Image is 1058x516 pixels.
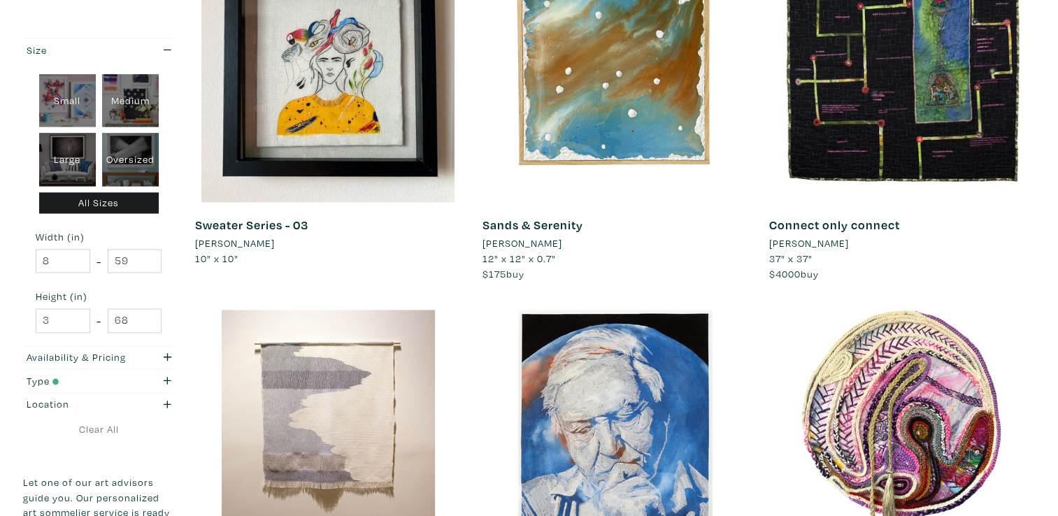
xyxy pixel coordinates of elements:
small: Height (in) [36,292,162,301]
span: $4000 [769,267,801,280]
a: [PERSON_NAME] [195,236,461,251]
div: All Sizes [39,192,159,214]
div: Medium [102,74,159,127]
li: [PERSON_NAME] [769,236,849,251]
div: Type [27,373,130,389]
div: Small [39,74,96,127]
button: Size [23,38,174,62]
div: Oversized [102,133,159,186]
div: Location [27,396,130,412]
div: Size [27,43,130,58]
li: [PERSON_NAME] [482,236,562,251]
span: 37" x 37" [769,252,813,265]
span: - [96,252,101,271]
button: Type [23,369,174,392]
button: Availability & Pricing [23,346,174,369]
a: Clear All [23,422,174,437]
li: [PERSON_NAME] [195,236,275,251]
div: Large [39,133,96,186]
div: Availability & Pricing [27,350,130,365]
span: 12" x 12" x 0.7" [482,252,555,265]
span: buy [482,267,524,280]
a: [PERSON_NAME] [769,236,1035,251]
a: Sands & Serenity [482,217,582,233]
a: [PERSON_NAME] [482,236,748,251]
span: buy [769,267,819,280]
a: Sweater Series - 03 [195,217,308,233]
span: - [96,311,101,330]
span: $175 [482,267,506,280]
span: 10" x 10" [195,252,238,265]
button: Location [23,393,174,416]
small: Width (in) [36,232,162,242]
a: Connect only connect [769,217,900,233]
